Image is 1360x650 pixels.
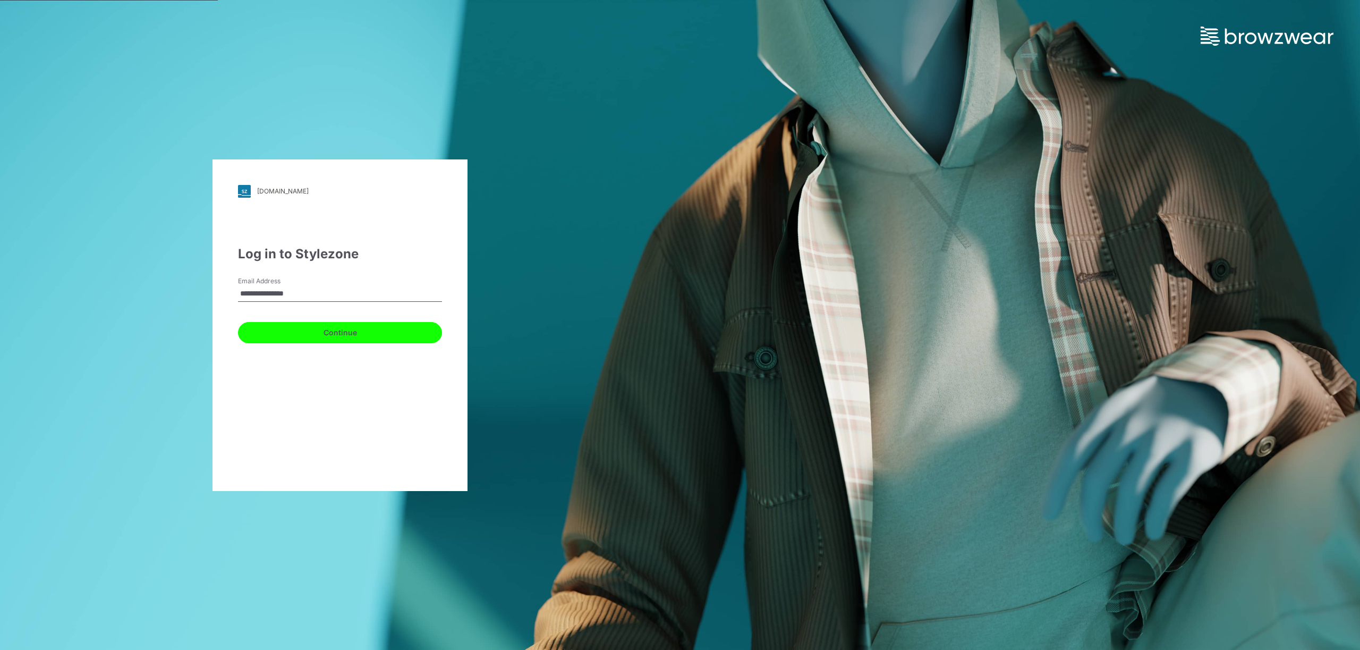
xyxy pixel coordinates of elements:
[1201,27,1333,46] img: browzwear-logo.73288ffb.svg
[238,322,442,343] button: Continue
[257,187,309,195] div: [DOMAIN_NAME]
[238,185,251,198] img: svg+xml;base64,PHN2ZyB3aWR0aD0iMjgiIGhlaWdodD0iMjgiIHZpZXdCb3g9IjAgMCAyOCAyOCIgZmlsbD0ibm9uZSIgeG...
[238,185,442,198] a: [DOMAIN_NAME]
[238,276,312,286] label: Email Address
[238,244,442,264] div: Log in to Stylezone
